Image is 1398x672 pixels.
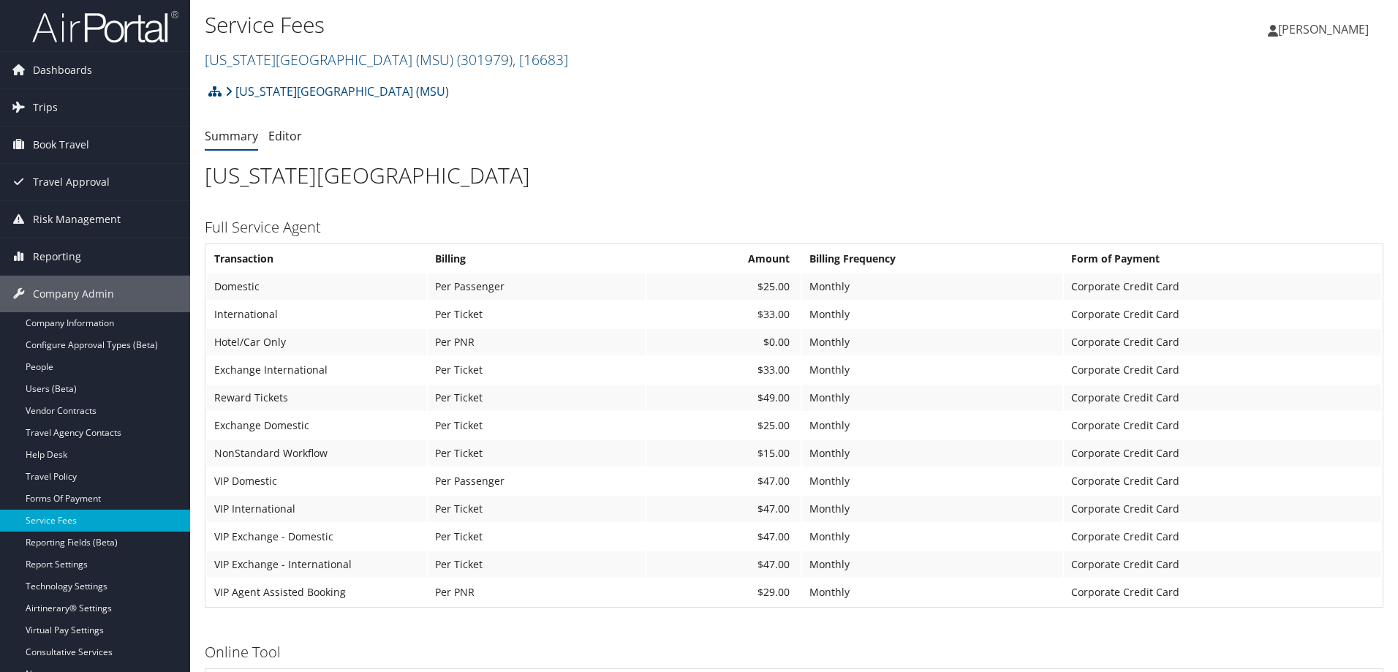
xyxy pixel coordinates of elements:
td: Domestic [207,273,426,300]
span: Reporting [33,238,81,275]
td: $47.00 [646,551,801,578]
td: Corporate Credit Card [1064,440,1381,467]
td: $33.00 [646,301,801,328]
td: VIP Domestic [207,468,426,494]
span: Dashboards [33,52,92,88]
td: Monthly [802,551,1062,578]
a: [PERSON_NAME] [1268,7,1383,51]
span: [PERSON_NAME] [1278,21,1369,37]
span: , [ 16683 ] [513,50,568,69]
span: Company Admin [33,276,114,312]
td: Per Ticket [428,301,645,328]
td: Per Ticket [428,440,645,467]
span: Trips [33,89,58,126]
td: NonStandard Workflow [207,440,426,467]
a: [US_STATE][GEOGRAPHIC_DATA] (MSU) [225,77,449,106]
td: Monthly [802,412,1062,439]
td: Per PNR [428,579,645,605]
td: $25.00 [646,273,801,300]
span: Book Travel [33,127,89,163]
td: Monthly [802,273,1062,300]
th: Billing Frequency [802,246,1062,272]
td: Per Ticket [428,357,645,383]
span: Risk Management [33,201,121,238]
td: VIP Exchange - International [207,551,426,578]
td: Monthly [802,329,1062,355]
td: Per Ticket [428,551,645,578]
td: International [207,301,426,328]
td: Corporate Credit Card [1064,551,1381,578]
h3: Full Service Agent [205,217,1383,238]
th: Form of Payment [1064,246,1381,272]
td: Corporate Credit Card [1064,301,1381,328]
h1: [US_STATE][GEOGRAPHIC_DATA] [205,160,1383,191]
td: $33.00 [646,357,801,383]
td: Corporate Credit Card [1064,329,1381,355]
td: Monthly [802,301,1062,328]
td: Corporate Credit Card [1064,385,1381,411]
td: VIP International [207,496,426,522]
td: Monthly [802,440,1062,467]
td: VIP Agent Assisted Booking [207,579,426,605]
td: Reward Tickets [207,385,426,411]
td: Corporate Credit Card [1064,496,1381,522]
h3: Online Tool [205,642,1383,662]
td: $47.00 [646,468,801,494]
td: Hotel/Car Only [207,329,426,355]
td: Per Ticket [428,524,645,550]
td: $15.00 [646,440,801,467]
td: Monthly [802,579,1062,605]
td: Per Ticket [428,496,645,522]
td: $47.00 [646,524,801,550]
td: Corporate Credit Card [1064,468,1381,494]
td: $47.00 [646,496,801,522]
td: Monthly [802,385,1062,411]
td: VIP Exchange - Domestic [207,524,426,550]
td: Monthly [802,524,1062,550]
th: Billing [428,246,645,272]
td: Exchange International [207,357,426,383]
span: ( 301979 ) [457,50,513,69]
a: [US_STATE][GEOGRAPHIC_DATA] (MSU) [205,50,568,69]
td: Corporate Credit Card [1064,412,1381,439]
td: Corporate Credit Card [1064,273,1381,300]
td: Exchange Domestic [207,412,426,439]
img: airportal-logo.png [32,10,178,44]
a: Summary [205,128,258,144]
td: Per Passenger [428,468,645,494]
a: Editor [268,128,302,144]
td: $25.00 [646,412,801,439]
th: Amount [646,246,801,272]
td: Monthly [802,357,1062,383]
td: $29.00 [646,579,801,605]
td: Corporate Credit Card [1064,579,1381,605]
td: Per Ticket [428,385,645,411]
td: $0.00 [646,329,801,355]
td: Per PNR [428,329,645,355]
td: Monthly [802,496,1062,522]
td: Corporate Credit Card [1064,357,1381,383]
td: Per Passenger [428,273,645,300]
td: $49.00 [646,385,801,411]
td: Per Ticket [428,412,645,439]
th: Transaction [207,246,426,272]
span: Travel Approval [33,164,110,200]
h1: Service Fees [205,10,991,40]
td: Monthly [802,468,1062,494]
td: Corporate Credit Card [1064,524,1381,550]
